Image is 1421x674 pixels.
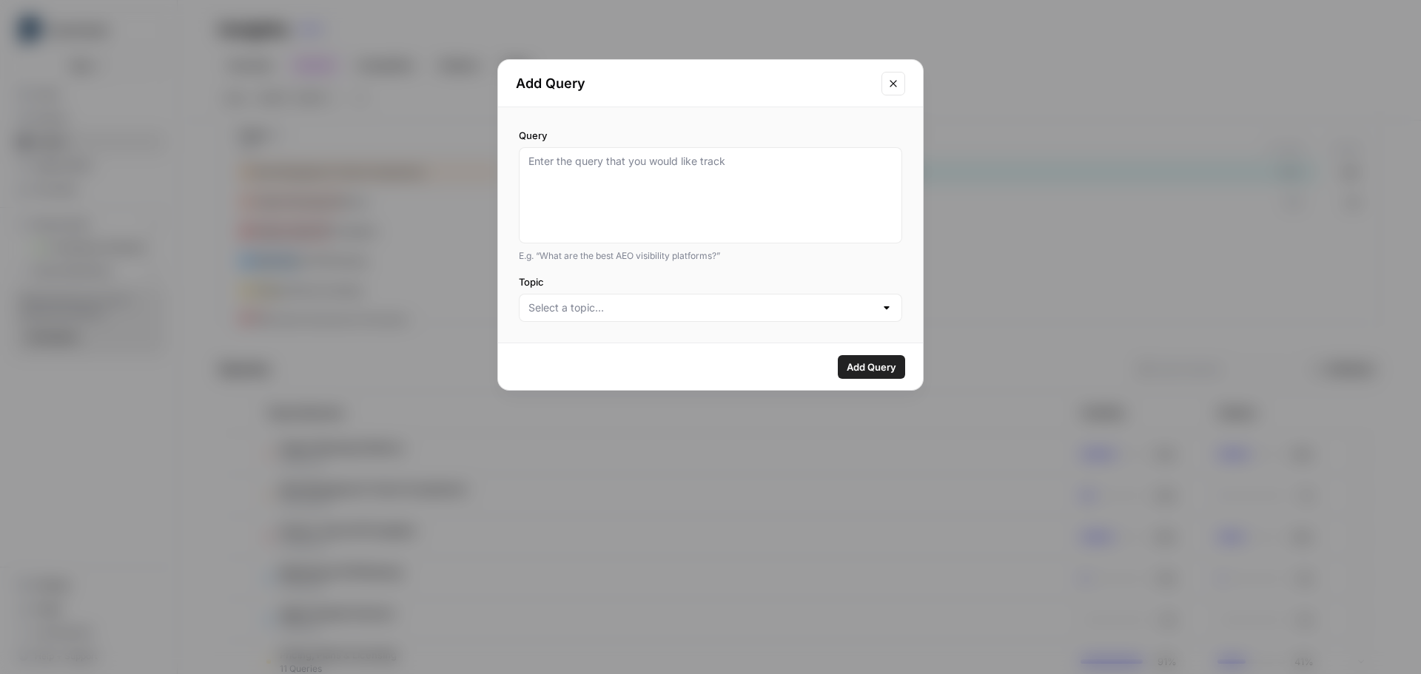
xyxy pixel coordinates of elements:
[528,300,875,315] input: Select a topic...
[519,274,902,289] label: Topic
[519,249,902,263] div: E.g. “What are the best AEO visibility platforms?”
[881,72,905,95] button: Close modal
[516,73,873,94] h2: Add Query
[519,128,902,143] label: Query
[838,355,905,379] button: Add Query
[847,360,896,374] span: Add Query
